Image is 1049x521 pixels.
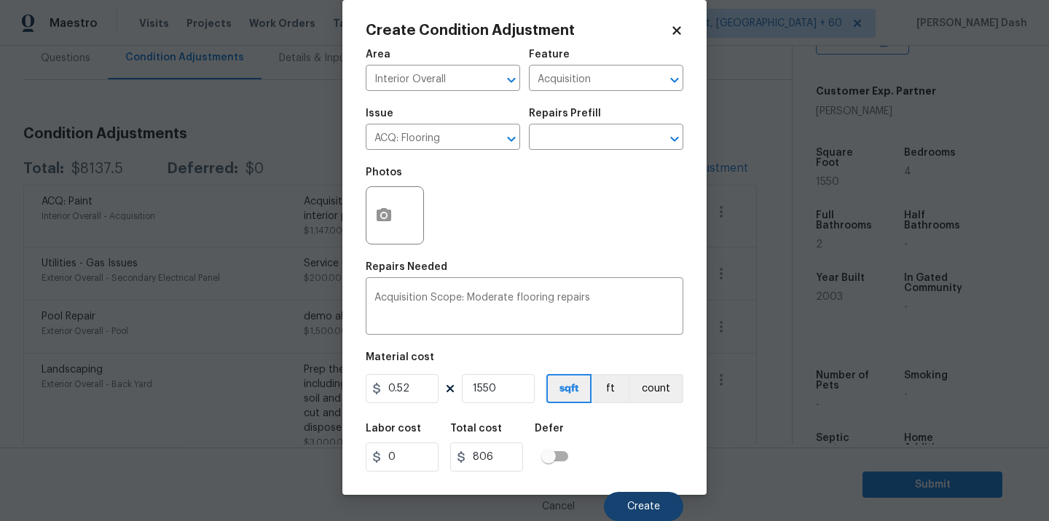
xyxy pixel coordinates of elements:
textarea: Acquisition Scope: Moderate flooring repairs [374,293,675,323]
button: Open [664,129,685,149]
h5: Labor cost [366,423,421,434]
h5: Repairs Needed [366,262,447,272]
h2: Create Condition Adjustment [366,23,670,38]
button: sqft [546,374,592,403]
h5: Defer [535,423,564,434]
span: Create [627,501,660,512]
span: Cancel [542,501,575,512]
h5: Total cost [450,423,502,434]
button: Create [604,492,683,521]
h5: Area [366,49,390,60]
button: Open [501,129,522,149]
button: Cancel [519,492,598,521]
h5: Repairs Prefill [529,108,601,119]
h5: Photos [366,167,402,178]
h5: Feature [529,49,570,60]
button: count [629,374,683,403]
button: ft [592,374,629,403]
h5: Material cost [366,352,434,362]
button: Open [501,70,522,90]
button: Open [664,70,685,90]
h5: Issue [366,108,393,119]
